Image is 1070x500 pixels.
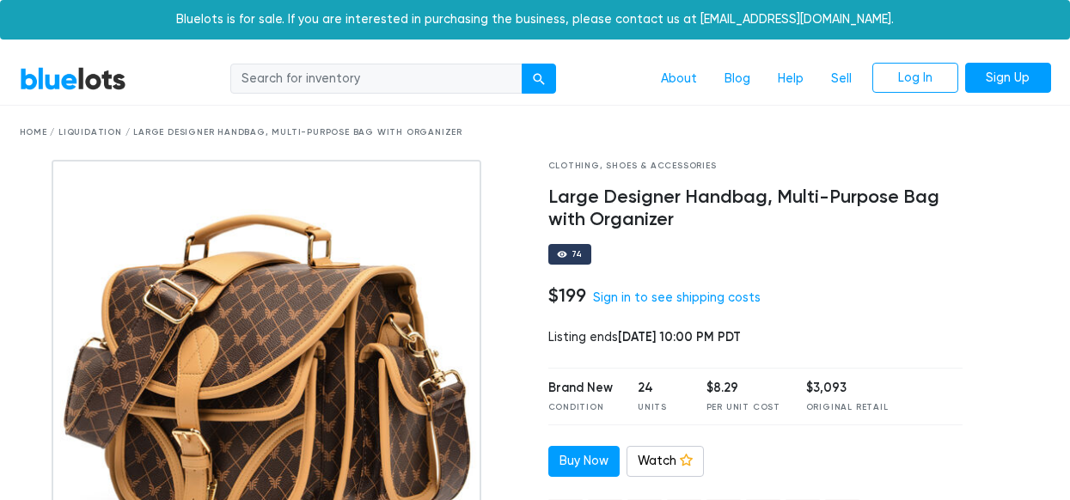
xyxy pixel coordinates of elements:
a: Log In [872,63,958,94]
a: Blog [711,63,764,95]
a: About [647,63,711,95]
h4: $199 [548,284,586,307]
a: Sign Up [965,63,1051,94]
a: Help [764,63,817,95]
a: Watch [627,446,704,477]
a: Sell [817,63,865,95]
div: Listing ends [548,328,963,347]
div: 74 [572,250,584,259]
div: Condition [548,401,613,414]
h4: Large Designer Handbag, Multi-Purpose Bag with Organizer [548,186,963,231]
div: Per Unit Cost [706,401,780,414]
span: [DATE] 10:00 PM PDT [618,329,741,345]
a: Buy Now [548,446,620,477]
input: Search for inventory [230,64,523,95]
div: Home / Liquidation / Large Designer Handbag, Multi-Purpose Bag with Organizer [20,126,1051,139]
div: Clothing, Shoes & Accessories [548,160,963,173]
a: Sign in to see shipping costs [593,290,761,305]
div: Brand New [548,379,613,398]
a: BlueLots [20,66,126,91]
div: $8.29 [706,379,780,398]
div: $3,093 [806,379,889,398]
div: 24 [638,379,681,398]
div: Units [638,401,681,414]
div: Original Retail [806,401,889,414]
